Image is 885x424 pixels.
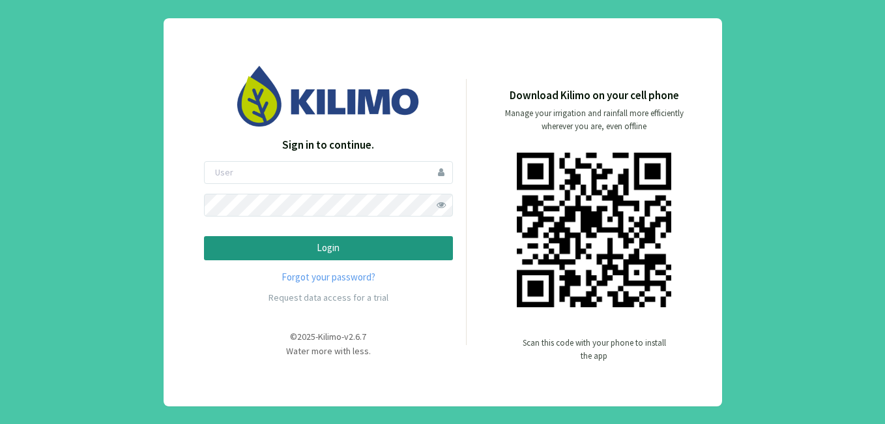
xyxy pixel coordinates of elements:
span: 2025 [297,331,315,342]
span: Water more with less. [286,345,371,357]
span: v2.6.7 [344,331,366,342]
p: Login [215,241,442,256]
p: Download Kilimo on your cell phone [510,87,679,104]
p: Manage your irrigation and rainfall more efficiently wherever you are, even offline [494,107,695,133]
img: qr code [517,153,671,307]
p: Scan this code with your phone to install the app [523,337,666,363]
span: - [315,331,318,342]
span: - [341,331,344,342]
a: Forgot your password? [204,270,453,285]
input: User [204,161,453,184]
p: Sign in to continue. [204,137,453,154]
span: © [290,331,297,342]
img: Image [237,66,420,127]
button: Login [204,236,453,260]
span: Kilimo [318,331,341,342]
a: Request data access for a trial [268,292,388,303]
